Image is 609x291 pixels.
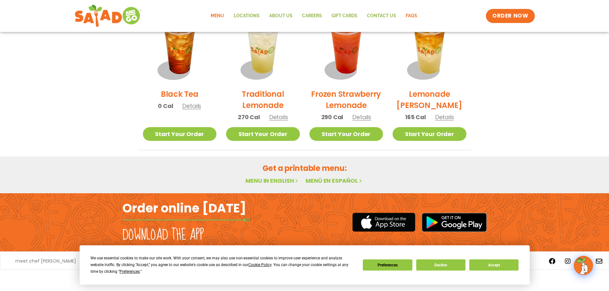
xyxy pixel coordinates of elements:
[122,200,246,216] h2: Order online [DATE]
[416,259,465,271] button: Decline
[269,113,288,121] span: Details
[161,88,199,100] h2: Black Tea
[321,113,343,121] span: 290 Cal
[306,177,363,185] a: Menú en español
[226,88,300,111] h2: Traditional Lemonade
[248,263,271,267] span: Cookie Policy
[226,10,300,84] img: Product photo for Traditional Lemonade
[574,257,592,274] img: wpChatIcon
[363,259,412,271] button: Preferences
[226,127,300,141] a: Start Your Order
[246,177,299,185] a: Menu in English
[229,9,264,23] a: Locations
[309,88,383,111] h2: Frozen Strawberry Lemonade
[143,127,217,141] a: Start Your Order
[122,218,250,222] img: fork
[238,113,260,121] span: 270 Cal
[309,10,383,84] img: Product photo for Frozen Strawberry Lemonade
[182,102,201,110] span: Details
[401,9,422,23] a: FAQs
[143,10,217,84] img: Product photo for Black Tea
[138,163,471,174] h2: Get a printable menu:
[90,255,355,275] div: We use essential cookies to make our site work. With your consent, we may also use non-essential ...
[120,269,140,274] span: Preferences
[352,113,371,121] span: Details
[469,259,519,271] button: Accept
[422,213,487,232] img: google_play
[80,245,530,285] div: Cookie Consent Prompt
[405,113,426,121] span: 165 Cal
[352,212,415,233] img: appstore
[492,12,528,20] span: ORDER NOW
[309,127,383,141] a: Start Your Order
[206,9,229,23] a: Menu
[393,88,466,111] h2: Lemonade [PERSON_NAME]
[327,9,362,23] a: GIFT CARDS
[393,10,466,84] img: Product photo for Lemonade Arnold Palmer
[15,259,76,263] a: meet chef [PERSON_NAME]
[122,226,204,244] h2: Download the app
[158,102,173,110] span: 0 Cal
[74,3,142,29] img: new-SAG-logo-768×292
[362,9,401,23] a: Contact Us
[435,113,454,121] span: Details
[264,9,297,23] a: About Us
[206,9,422,23] nav: Menu
[393,127,466,141] a: Start Your Order
[297,9,327,23] a: Careers
[486,9,535,23] a: ORDER NOW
